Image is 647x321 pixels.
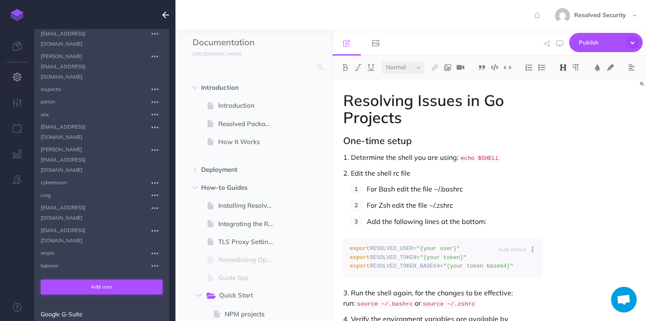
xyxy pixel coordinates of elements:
input: Documentation Name [193,36,293,49]
a: Open chat [611,287,637,312]
img: Inline code button [504,64,511,71]
span: inspectiv [41,84,86,95]
img: Text color button [594,64,601,71]
span: Introduction [218,100,281,111]
img: Underline button [367,64,375,71]
p: 1. Determine the shell you are using: [343,152,542,164]
img: Italic button [354,64,362,71]
span: NPM projects [225,309,281,319]
span: How It Works [218,137,281,147]
span: Publish [579,36,622,49]
span: Resolved Packages [218,119,281,129]
span: Quick Start [219,290,268,301]
h2: One-time setup [343,135,542,146]
p: For Bash edit the file ~/.bashrc [367,183,542,195]
img: Alignment dropdown menu button [628,64,635,71]
span: "{your token base64}" [443,263,513,269]
span: [EMAIL_ADDRESS][DOMAIN_NAME] [41,29,147,49]
span: [EMAIL_ADDRESS][DOMAIN_NAME] [41,225,147,246]
img: Paragraph button [572,64,580,71]
input: Search [193,60,312,75]
span: xmpie [41,248,79,259]
p: 3. Run the shell again, for the changes to be effective: run: or [343,288,542,309]
img: Headings dropdown button [559,64,567,71]
span: "{your token}" [420,254,466,261]
img: Bold button [341,64,349,71]
span: cybereason [41,177,92,188]
img: Link button [431,64,439,71]
img: Add image button [444,64,451,71]
span: RESOLVED_TOKEN= [370,254,420,261]
span: tabnine [41,261,83,271]
span: export [350,245,370,252]
span: cmg [41,190,75,201]
img: logo-mark.svg [11,9,24,21]
span: perion [41,97,80,107]
img: Unordered list button [538,64,546,71]
span: Deployment [201,165,270,175]
span: Remediating Open Source Risk in NPM Projects [218,255,281,265]
button: Add user [41,280,163,294]
img: Add video button [457,64,464,71]
h1: Resolving Issues in Go Projects [343,92,542,126]
small: [URL][DOMAIN_NAME] [193,51,241,57]
img: Ordered list button [525,64,533,71]
span: Introduction [201,82,270,93]
span: Guide tips [218,273,281,283]
span: RESOLVED_TOKEN_BASE64= [370,263,443,269]
img: 8b1647bb1cd73c15cae5ed120f1c6fc6.jpg [555,8,570,23]
span: wix [41,109,73,120]
img: Text background color button [606,64,614,71]
span: Installing Resolved Security CLI Application [218,200,281,211]
span: How-to Guides [201,183,270,193]
code: source ~/.bashrc [355,300,415,308]
span: [EMAIL_ADDRESS][DOMAIN_NAME] [41,122,147,142]
button: Publish [569,33,643,52]
span: "{your user}" [416,245,460,252]
code: source ~/.zshrc [421,300,477,308]
button: Language [528,239,542,259]
span: export [350,263,370,269]
p: 2. Edit the shell rc file [343,168,542,178]
span: Integrating the Resolved Security registry [218,219,281,229]
span: [PERSON_NAME][EMAIL_ADDRESS][DOMAIN_NAME] [41,144,147,175]
span: [PERSON_NAME][EMAIL_ADDRESS][DOMAIN_NAME] [41,51,147,82]
span: Resolved Security [570,11,630,19]
span: TLS Proxy Settings [218,237,281,247]
p: Add the following lines at the bottom: [367,215,542,228]
small: Auto Detect [498,246,526,253]
span: RESOLVED_USER= [370,245,416,252]
img: Blockquote button [478,64,486,71]
a: [URL][DOMAIN_NAME] [175,49,250,58]
code: echo $SHELL [459,154,501,162]
span: [EMAIL_ADDRESS][DOMAIN_NAME] [41,203,147,223]
span: export [350,254,370,261]
p: For Zsh edit the file ~/.zshrc [367,199,542,212]
img: Code block button [491,64,499,71]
